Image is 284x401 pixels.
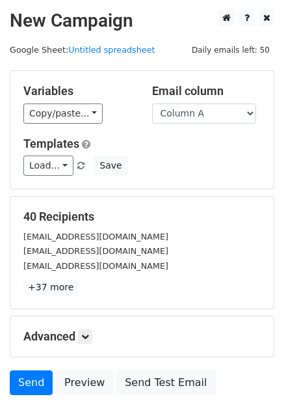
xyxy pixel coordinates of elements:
[10,10,274,32] h2: New Campaign
[23,279,78,296] a: +37 more
[23,261,168,271] small: [EMAIL_ADDRESS][DOMAIN_NAME]
[23,104,103,124] a: Copy/paste...
[23,84,133,98] h5: Variables
[10,370,53,395] a: Send
[23,246,168,256] small: [EMAIL_ADDRESS][DOMAIN_NAME]
[23,210,261,224] h5: 40 Recipients
[56,370,113,395] a: Preview
[68,45,155,55] a: Untitled spreadsheet
[10,45,155,55] small: Google Sheet:
[94,156,127,176] button: Save
[116,370,215,395] a: Send Test Email
[23,232,168,242] small: [EMAIL_ADDRESS][DOMAIN_NAME]
[187,45,274,55] a: Daily emails left: 50
[23,329,261,344] h5: Advanced
[187,43,274,57] span: Daily emails left: 50
[219,339,284,401] iframe: Chat Widget
[23,137,79,150] a: Templates
[23,156,73,176] a: Load...
[152,84,261,98] h5: Email column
